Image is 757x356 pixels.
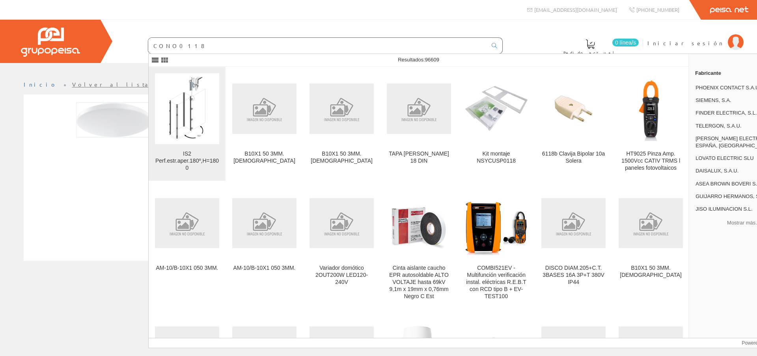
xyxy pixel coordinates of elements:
img: DISCO DIAM.205+C.T. 3BASES 16A 3P+T 380V IP44 [541,198,606,248]
img: IS2 Perf.estr.aper.180º,H=1800 [155,76,219,141]
img: Cinta aislante caucho EPR autosoldable ALTO VOLTAJE hasta 69kV 9,1m x 19mm x 0,76mm Negro C Est [387,191,451,255]
img: HT9025 Pinza Amp. 1500Vcc CATIV TRMS l paneles fotovoltaicos [619,76,683,141]
span: [PHONE_NUMBER] [636,6,679,13]
div: AM-10/B-10X1 050 3MM. [155,265,219,272]
img: Grupo Peisa [21,28,80,57]
img: B10X1 50 3MM.EUROPEO [619,198,683,248]
a: DISCO DIAM.205+C.T. 3BASES 16A 3P+T 380V IP44 DISCO DIAM.205+C.T. 3BASES 16A 3P+T 380V IP44 [535,181,612,309]
div: 6118b Clavija Bipolar 10a Solera [541,150,606,165]
div: B10X1 50 3MM.[DEMOGRAPHIC_DATA] [232,150,296,165]
span: Iniciar sesión [647,39,724,47]
input: Buscar ... [148,38,487,54]
div: HT9025 Pinza Amp. 1500Vcc CATIV TRMS l paneles fotovoltaicos [619,150,683,172]
img: Variador domótico 2OUT200W LED120-240V [310,198,374,248]
a: HT9025 Pinza Amp. 1500Vcc CATIV TRMS l paneles fotovoltaicos HT9025 Pinza Amp. 1500Vcc CATIV TRMS... [612,67,689,181]
img: Kit montaje NSYCUSP0118 [464,76,528,141]
span: Pedido actual [563,49,617,57]
div: B10X1 50 3MM.[DEMOGRAPHIC_DATA] [619,265,683,279]
div: COMBI521EV - Multifunción verificación instal. eléctricas R.E.B.T con RCD tipo B + EV-TEST100 [464,265,528,300]
img: AM-10/B-10X1 050 3MM. [155,198,219,248]
div: Cinta aislante caucho EPR autosoldable ALTO VOLTAJE hasta 69kV 9,1m x 19mm x 0,76mm Negro C Est [387,265,451,300]
span: 0 línea/s [612,39,639,46]
div: B10X1 50 3MM.[DEMOGRAPHIC_DATA] [310,150,374,165]
a: Cinta aislante caucho EPR autosoldable ALTO VOLTAJE hasta 69kV 9,1m x 19mm x 0,76mm Negro C Est C... [380,181,457,309]
a: AM-10/B-10X1 050 3MM. AM-10/B-10X1 050 3MM. [226,181,303,309]
a: 6118b Clavija Bipolar 10a Solera 6118b Clavija Bipolar 10a Solera [535,67,612,181]
img: TAPA CUBREMODULOS 18 DIN [387,83,451,133]
div: TAPA [PERSON_NAME] 18 DIN [387,150,451,165]
img: B10X1 50 3MM.EUROPEO [232,83,296,133]
a: B10X1 50 3MM.EUROPEO B10X1 50 3MM.[DEMOGRAPHIC_DATA] [226,67,303,181]
a: B10X1 50 3MM.EUROPEO B10X1 50 3MM.[DEMOGRAPHIC_DATA] [303,67,380,181]
img: AM-10/B-10X1 050 3MM. [232,198,296,248]
span: [EMAIL_ADDRESS][DOMAIN_NAME] [534,6,617,13]
div: AM-10/B-10X1 050 3MM. [232,265,296,272]
a: AM-10/B-10X1 050 3MM. AM-10/B-10X1 050 3MM. [149,181,226,309]
img: Foto artículo Plafon Techo Led Redondo 16,5W 4000K 1600lm 220v IP20 Roblan (192x88.704) [76,102,152,137]
span: Resultados: [398,57,439,63]
div: Variador domótico 2OUT200W LED120-240V [310,265,374,286]
a: Volver al listado de productos [72,81,228,88]
a: Variador domótico 2OUT200W LED120-240V Variador domótico 2OUT200W LED120-240V [303,181,380,309]
img: B10X1 50 3MM.EUROPEO [310,83,374,133]
a: Iniciar sesión [647,33,744,40]
img: COMBI521EV - Multifunción verificación instal. eléctricas R.E.B.T con RCD tipo B + EV-TEST100 [464,191,528,255]
a: IS2 Perf.estr.aper.180º,H=1800 IS2 Perf.estr.aper.180º,H=1800 [149,67,226,181]
a: TAPA CUBREMODULOS 18 DIN TAPA [PERSON_NAME] 18 DIN [380,67,457,181]
div: IS2 Perf.estr.aper.180º,H=1800 [155,150,219,172]
a: Inicio [24,81,57,88]
img: 6118b Clavija Bipolar 10a Solera [541,76,606,141]
div: DISCO DIAM.205+C.T. 3BASES 16A 3P+T 380V IP44 [541,265,606,286]
a: Kit montaje NSYCUSP0118 Kit montaje NSYCUSP0118 [458,67,535,181]
a: B10X1 50 3MM.EUROPEO B10X1 50 3MM.[DEMOGRAPHIC_DATA] [612,181,689,309]
span: 96609 [425,57,439,63]
a: COMBI521EV - Multifunción verificación instal. eléctricas R.E.B.T con RCD tipo B + EV-TEST100 COM... [458,181,535,309]
div: Kit montaje NSYCUSP0118 [464,150,528,165]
